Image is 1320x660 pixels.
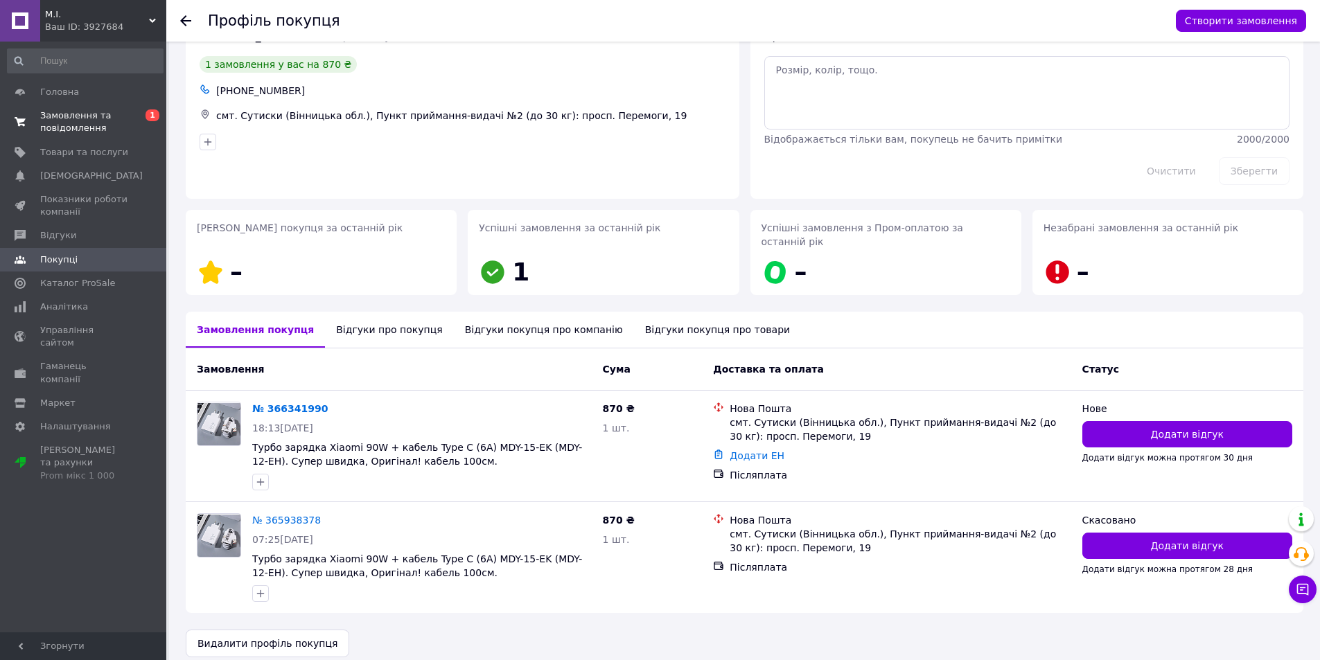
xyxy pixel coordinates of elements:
[730,402,1071,416] div: Нова Пошта
[1082,453,1253,463] span: Додати відгук можна протягом 30 дня
[795,258,807,286] span: –
[197,513,241,558] a: Фото товару
[764,134,1063,145] span: Відображається тільки вам, покупець не бачить примітки
[40,470,128,482] div: Prom мікс 1 000
[40,301,88,313] span: Аналітика
[180,14,191,28] div: Повернутися назад
[146,109,159,121] span: 1
[40,397,76,409] span: Маркет
[40,229,76,242] span: Відгуки
[40,146,128,159] span: Товари та послуги
[713,364,824,375] span: Доставка та оплата
[603,534,630,545] span: 1 шт.
[186,630,349,657] button: Видалити профіль покупця
[1289,576,1317,603] button: Чат з покупцем
[7,48,164,73] input: Пошук
[603,422,630,434] span: 1 шт.
[40,193,128,218] span: Показники роботи компанії
[252,515,321,526] a: № 365938378
[1082,564,1253,574] span: Додати відгук можна протягом 28 дня
[1151,427,1224,441] span: Додати відгук
[186,312,325,348] div: Замовлення покупця
[197,515,240,557] img: Фото товару
[40,109,128,134] span: Замовлення та повідомлення
[1077,258,1089,286] span: –
[730,560,1071,574] div: Післяплата
[325,312,453,348] div: Відгуки про покупця
[252,553,582,578] a: Турбо зарядка Xiaomi 90W + кабель Type C (6A) MDY-15-EK (MDY-12-EH). Супер швидка, Оригінал! кабе...
[197,222,403,233] span: [PERSON_NAME] покупця за останній рік
[230,258,243,286] span: –
[603,364,631,375] span: Cума
[603,515,635,526] span: 870 ₴
[45,8,149,21] span: М.І.
[730,416,1071,443] div: смт. Сутиски (Вінницька обл.), Пункт приймання-видачі №2 (до 30 кг): просп. Перемоги, 19
[1151,539,1224,553] span: Додати відгук
[1082,364,1119,375] span: Статус
[200,56,357,73] div: 1 замовлення у вас на 870 ₴
[252,534,313,545] span: 07:25[DATE]
[40,170,143,182] span: [DEMOGRAPHIC_DATA]
[40,253,78,266] span: Покупці
[197,402,241,446] a: Фото товару
[1176,10,1306,32] button: Створити замовлення
[252,422,313,434] span: 18:13[DATE]
[454,312,634,348] div: Відгуки покупця про компанію
[1082,421,1292,447] button: Додати відгук
[40,86,79,98] span: Головна
[213,106,728,125] div: смт. Сутиски (Вінницька обл.), Пункт приймання-видачі №2 (до 30 кг): просп. Перемоги, 19
[40,420,111,433] span: Налаштування
[479,222,660,233] span: Успішні замовлення за останній рік
[197,403,240,445] img: Фото товару
[730,468,1071,482] div: Післяплата
[40,324,128,349] span: Управління сайтом
[512,258,529,286] span: 1
[603,403,635,414] span: 870 ₴
[40,277,115,289] span: Каталог ProSale
[252,442,582,467] a: Турбо зарядка Xiaomi 90W + кабель Type C (6A) MDY-15-EK (MDY-12-EH). Супер швидка, Оригінал! кабе...
[730,450,784,461] a: Додати ЕН
[45,21,166,33] div: Ваш ID: 3927684
[730,513,1071,527] div: Нова Пошта
[762,222,963,247] span: Успішні замовлення з Пром-оплатою за останній рік
[1082,513,1292,527] div: Скасовано
[730,527,1071,555] div: смт. Сутиски (Вінницька обл.), Пункт приймання-видачі №2 (до 30 кг): просп. Перемоги, 19
[40,444,128,482] span: [PERSON_NAME] та рахунки
[1044,222,1238,233] span: Незабрані замовлення за останній рік
[197,364,264,375] span: Замовлення
[40,360,128,385] span: Гаманець компанії
[1082,402,1292,416] div: Нове
[213,81,728,100] div: [PHONE_NUMBER]
[1237,134,1290,145] span: 2000 / 2000
[1082,533,1292,559] button: Додати відгук
[252,403,328,414] a: № 366341990
[208,12,340,29] h1: Профіль покупця
[634,312,801,348] div: Відгуки покупця про товари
